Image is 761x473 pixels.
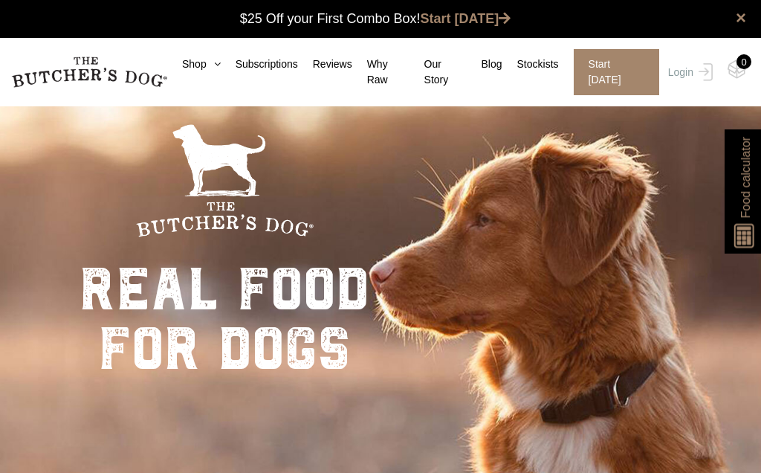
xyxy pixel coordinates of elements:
a: Our Story [409,57,467,88]
a: Reviews [298,57,352,72]
img: TBD_Cart-Empty.png [728,59,746,79]
div: 0 [736,54,751,69]
a: Subscriptions [221,57,298,72]
a: close [736,9,746,27]
a: Start [DATE] [559,49,664,95]
div: real food for dogs [80,260,369,379]
span: Food calculator [736,137,754,218]
a: Stockists [502,57,559,72]
a: Shop [167,57,221,72]
a: Blog [467,57,502,72]
a: Why Raw [352,57,409,88]
a: Start [DATE] [421,11,511,26]
span: Start [DATE] [574,49,659,95]
a: Login [664,49,713,95]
